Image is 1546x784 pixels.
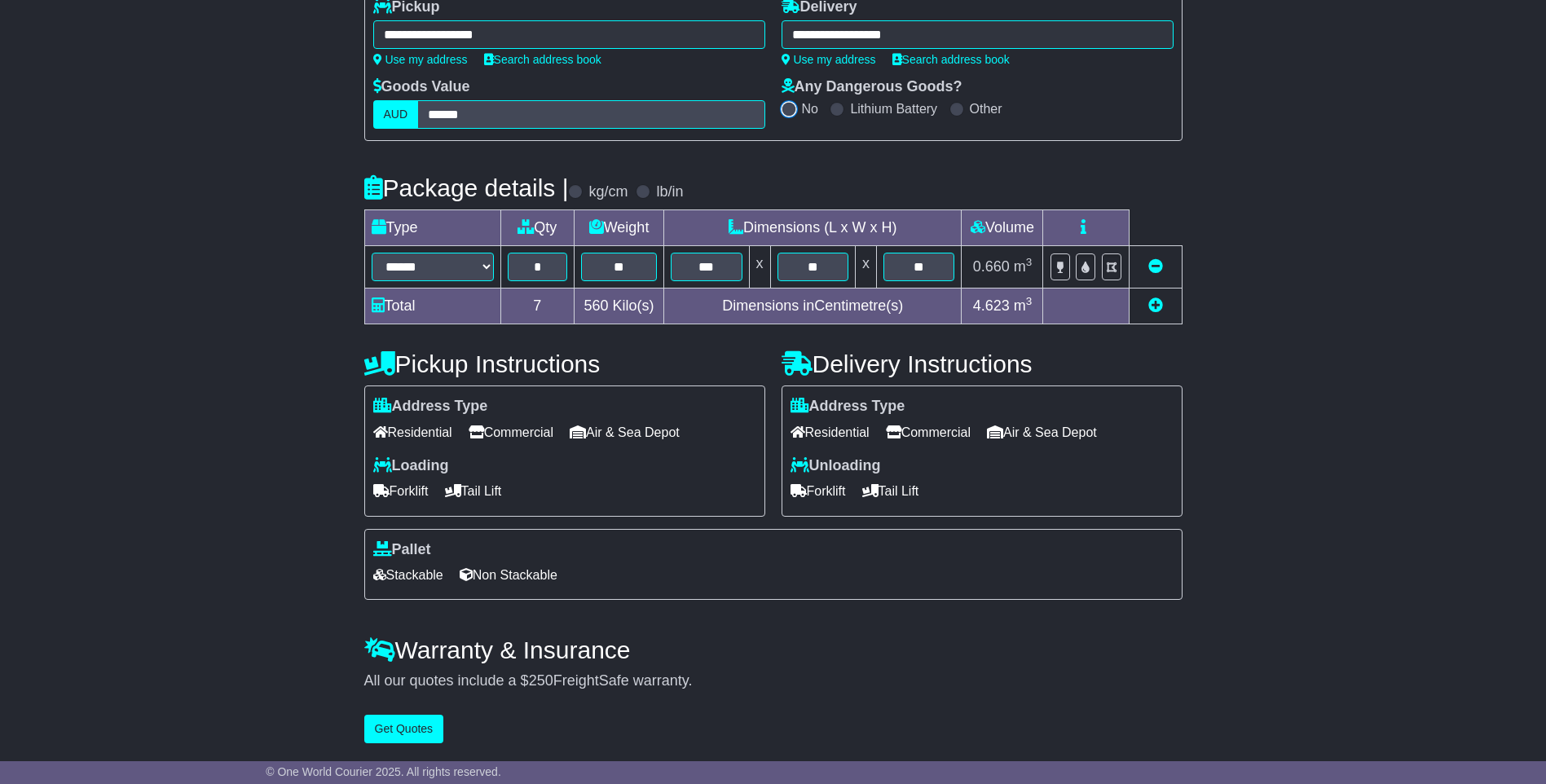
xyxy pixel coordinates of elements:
[1026,295,1033,307] sup: 3
[588,183,628,201] label: kg/cm
[791,420,870,445] span: Residential
[782,78,962,96] label: Any Dangerous Goods?
[1014,297,1033,314] span: m
[373,398,488,416] label: Address Type
[862,478,919,504] span: Tail Lift
[802,101,818,117] label: No
[962,210,1043,246] td: Volume
[656,183,683,201] label: lb/in
[664,288,962,324] td: Dimensions in Centimetre(s)
[364,174,569,201] h4: Package details |
[664,210,962,246] td: Dimensions (L x W x H)
[973,258,1010,275] span: 0.660
[791,457,881,475] label: Unloading
[575,288,664,324] td: Kilo(s)
[373,478,429,504] span: Forklift
[791,478,846,504] span: Forklift
[266,765,501,778] span: © One World Courier 2025. All rights reserved.
[373,457,449,475] label: Loading
[445,478,502,504] span: Tail Lift
[987,420,1097,445] span: Air & Sea Depot
[364,672,1183,690] div: All our quotes include a $ FreightSafe warranty.
[484,53,601,66] a: Search address book
[373,78,470,96] label: Goods Value
[575,210,664,246] td: Weight
[373,100,419,129] label: AUD
[782,350,1183,377] h4: Delivery Instructions
[892,53,1010,66] a: Search address book
[970,101,1002,117] label: Other
[791,398,905,416] label: Address Type
[364,210,500,246] td: Type
[364,636,1183,663] h4: Warranty & Insurance
[850,101,937,117] label: Lithium Battery
[469,420,553,445] span: Commercial
[855,246,876,288] td: x
[460,562,557,588] span: Non Stackable
[529,672,553,689] span: 250
[1148,258,1163,275] a: Remove this item
[570,420,680,445] span: Air & Sea Depot
[782,53,876,66] a: Use my address
[364,288,500,324] td: Total
[364,715,444,743] button: Get Quotes
[373,53,468,66] a: Use my address
[1014,258,1033,275] span: m
[373,420,452,445] span: Residential
[886,420,971,445] span: Commercial
[749,246,770,288] td: x
[373,562,443,588] span: Stackable
[1148,297,1163,314] a: Add new item
[500,210,575,246] td: Qty
[584,297,609,314] span: 560
[373,541,431,559] label: Pallet
[500,288,575,324] td: 7
[364,350,765,377] h4: Pickup Instructions
[1026,256,1033,268] sup: 3
[973,297,1010,314] span: 4.623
